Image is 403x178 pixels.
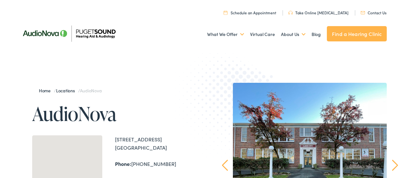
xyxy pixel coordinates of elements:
[312,23,321,46] a: Blog
[222,160,228,171] a: Prev
[39,87,102,94] span: / /
[224,11,227,15] img: utility icon
[39,87,54,94] a: Home
[288,10,349,15] a: Take Online [MEDICAL_DATA]
[56,87,78,94] a: Locations
[281,23,306,46] a: About Us
[250,23,275,46] a: Virtual Care
[361,11,365,14] img: utility icon
[361,10,386,15] a: Contact Us
[327,26,387,41] a: Find a Hearing Clinic
[115,160,131,167] strong: Phone:
[32,103,202,124] h1: AudioNova
[80,87,102,94] span: AudioNova
[392,160,398,171] a: Next
[224,10,276,15] a: Schedule an Appointment
[207,23,244,46] a: What We Offer
[115,135,202,152] div: [STREET_ADDRESS] [GEOGRAPHIC_DATA]
[115,160,202,168] div: [PHONE_NUMBER]
[288,11,293,15] img: utility icon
